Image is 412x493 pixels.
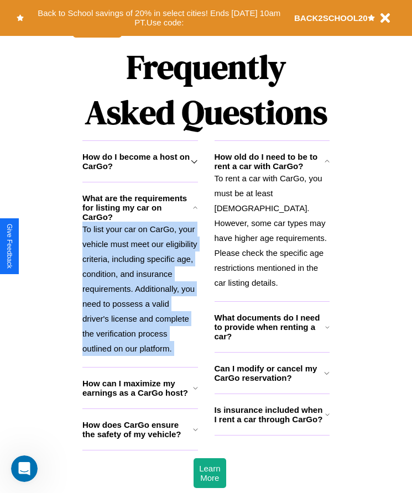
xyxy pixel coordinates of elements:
[11,455,38,482] iframe: Intercom live chat
[194,458,226,488] button: Learn More
[215,152,325,171] h3: How old do I need to be to rent a car with CarGo?
[294,13,368,23] b: BACK2SCHOOL20
[82,222,198,356] p: To list your car on CarGo, your vehicle must meet our eligibility criteria, including specific ag...
[215,364,325,382] h3: Can I modify or cancel my CarGo reservation?
[6,224,13,269] div: Give Feedback
[82,152,191,171] h3: How do I become a host on CarGo?
[24,6,294,30] button: Back to School savings of 20% in select cities! Ends [DATE] 10am PT.Use code:
[82,420,193,439] h3: How does CarGo ensure the safety of my vehicle?
[82,379,193,397] h3: How can I maximize my earnings as a CarGo host?
[215,313,326,341] h3: What documents do I need to provide when renting a car?
[215,405,325,424] h3: Is insurance included when I rent a car through CarGo?
[82,193,193,222] h3: What are the requirements for listing my car on CarGo?
[82,39,330,140] h1: Frequently Asked Questions
[215,171,330,290] p: To rent a car with CarGo, you must be at least [DEMOGRAPHIC_DATA]. However, some car types may ha...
